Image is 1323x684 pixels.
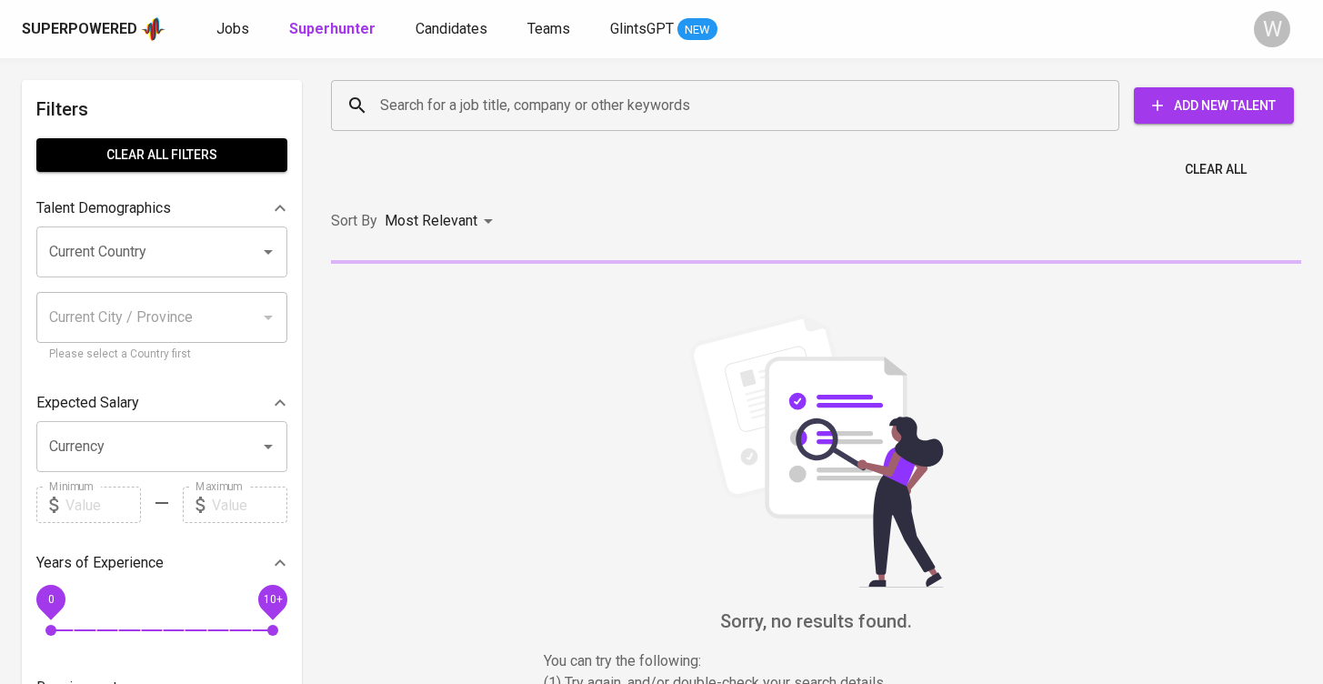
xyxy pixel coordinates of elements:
[1178,153,1254,186] button: Clear All
[36,197,171,219] p: Talent Demographics
[1148,95,1279,117] span: Add New Talent
[677,21,717,39] span: NEW
[289,18,379,41] a: Superhunter
[49,346,275,364] p: Please select a Country first
[47,593,54,606] span: 0
[416,20,487,37] span: Candidates
[36,385,287,421] div: Expected Salary
[65,487,141,523] input: Value
[36,190,287,226] div: Talent Demographics
[22,15,165,43] a: Superpoweredapp logo
[36,392,139,414] p: Expected Salary
[527,20,570,37] span: Teams
[36,138,287,172] button: Clear All filters
[216,20,249,37] span: Jobs
[36,545,287,581] div: Years of Experience
[212,487,287,523] input: Value
[1254,11,1290,47] div: W
[263,593,282,606] span: 10+
[256,239,281,265] button: Open
[544,650,1089,672] p: You can try the following :
[22,19,137,40] div: Superpowered
[1134,87,1294,124] button: Add New Talent
[527,18,574,41] a: Teams
[385,205,499,238] div: Most Relevant
[680,315,953,588] img: file_searching.svg
[216,18,253,41] a: Jobs
[385,210,477,232] p: Most Relevant
[36,552,164,574] p: Years of Experience
[416,18,491,41] a: Candidates
[141,15,165,43] img: app logo
[610,18,717,41] a: GlintsGPT NEW
[610,20,674,37] span: GlintsGPT
[1185,158,1247,181] span: Clear All
[331,607,1301,636] h6: Sorry, no results found.
[289,20,376,37] b: Superhunter
[36,95,287,124] h6: Filters
[331,210,377,232] p: Sort By
[256,434,281,459] button: Open
[51,144,273,166] span: Clear All filters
